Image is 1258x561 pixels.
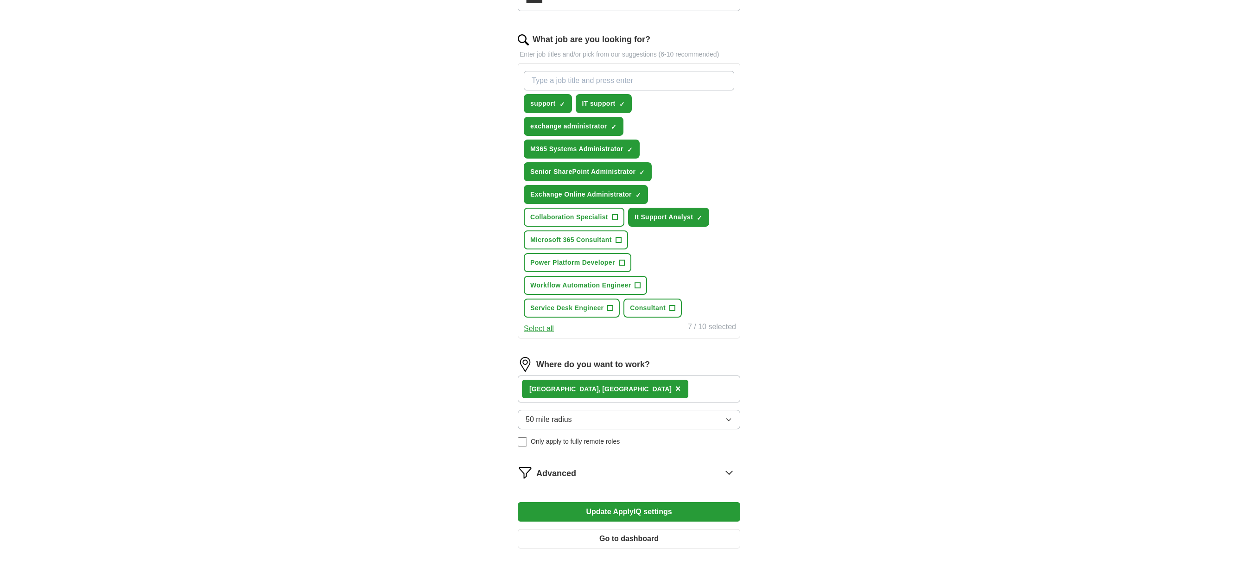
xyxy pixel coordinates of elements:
button: Go to dashboard [518,529,740,548]
input: Type a job title and press enter [524,71,734,90]
span: ✓ [627,146,633,153]
button: Workflow Automation Engineer [524,276,647,295]
span: Power Platform Developer [530,258,615,268]
button: × [675,382,681,396]
button: Consultant [623,299,682,318]
button: Update ApplyIQ settings [518,502,740,522]
button: Senior SharePoint Administrator✓ [524,162,652,181]
div: [GEOGRAPHIC_DATA], [GEOGRAPHIC_DATA] [529,384,672,394]
span: Service Desk Engineer [530,303,604,313]
span: support [530,99,556,108]
span: M365 Systems Administrator [530,144,623,154]
span: It Support Analyst [635,212,693,222]
button: Collaboration Specialist [524,208,624,227]
img: search.png [518,34,529,45]
span: Advanced [536,467,576,480]
button: It Support Analyst✓ [628,208,709,227]
span: ✓ [619,101,625,108]
label: What job are you looking for? [533,33,650,46]
span: Only apply to fully remote roles [531,437,620,446]
span: IT support [582,99,616,108]
button: Microsoft 365 Consultant [524,230,628,249]
button: Service Desk Engineer [524,299,620,318]
button: IT support✓ [576,94,632,113]
span: ✓ [639,169,645,176]
button: M365 Systems Administrator✓ [524,140,640,159]
span: 50 mile radius [526,414,572,425]
span: exchange administrator [530,121,607,131]
button: Exchange Online Administrator✓ [524,185,648,204]
button: support✓ [524,94,572,113]
span: ✓ [611,123,616,131]
span: Collaboration Specialist [530,212,608,222]
span: Workflow Automation Engineer [530,280,631,290]
span: Senior SharePoint Administrator [530,167,635,177]
button: Select all [524,323,554,334]
button: exchange administrator✓ [524,117,623,136]
button: Power Platform Developer [524,253,631,272]
img: filter [518,465,533,480]
span: ✓ [559,101,565,108]
button: 50 mile radius [518,410,740,429]
span: × [675,383,681,394]
div: 7 / 10 selected [688,321,736,334]
span: ✓ [635,191,641,199]
label: Where do you want to work? [536,358,650,371]
img: location.png [518,357,533,372]
p: Enter job titles and/or pick from our suggestions (6-10 recommended) [518,50,740,59]
span: Exchange Online Administrator [530,190,632,199]
span: Consultant [630,303,666,313]
span: ✓ [697,214,702,222]
input: Only apply to fully remote roles [518,437,527,446]
span: Microsoft 365 Consultant [530,235,612,245]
